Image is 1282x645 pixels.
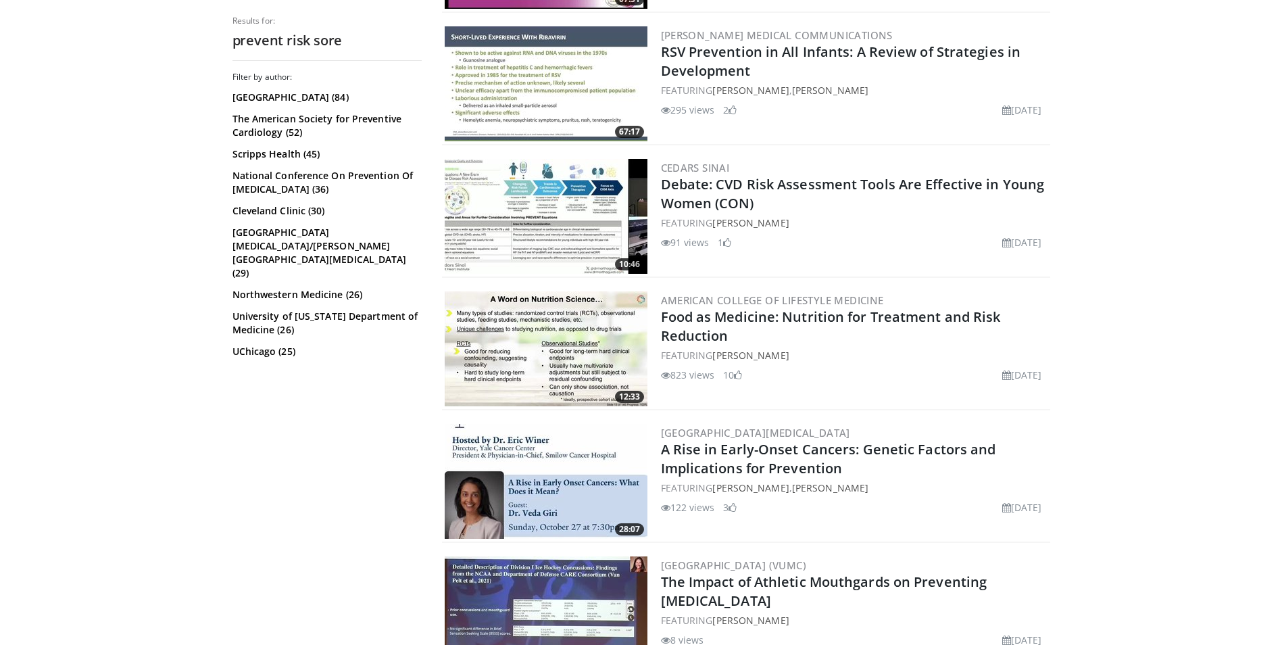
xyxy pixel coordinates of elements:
a: National Conference On Prevention Of [MEDICAL_DATA] (36) [232,169,418,196]
a: 10:46 [445,159,647,274]
li: [DATE] [1002,500,1042,515]
a: [GEOGRAPHIC_DATA] (VUMC) [661,558,807,572]
img: 30fa952f-c26a-492e-b13a-81ef903bcf5b.300x170_q85_crop-smart_upscale.jpg [445,26,647,141]
a: [PERSON_NAME] [712,349,789,362]
a: Cleveland Clinic (30) [232,204,418,218]
li: 1 [718,235,731,249]
span: 12:33 [615,391,644,403]
div: FEATURING [661,216,1047,230]
img: 21152665-e8d2-4f20-a785-88e1dde19779.300x170_q85_crop-smart_upscale.jpg [445,159,647,274]
span: 10:46 [615,258,644,270]
span: 67:17 [615,126,644,138]
div: FEATURING [661,348,1047,362]
h3: Filter by author: [232,72,422,82]
a: [PERSON_NAME] [792,84,868,97]
a: RSV Prevention in All Infants: A Review of Strategies in Development [661,43,1021,80]
li: [DATE] [1002,103,1042,117]
a: University of [US_STATE] Department of Medicine (26) [232,310,418,337]
a: [PERSON_NAME] Medical Communications [661,28,893,42]
a: 28:07 [445,424,647,539]
span: 28:07 [615,523,644,535]
li: 2 [723,103,737,117]
a: UChicago (25) [232,345,418,358]
a: [PERSON_NAME] [712,84,789,97]
a: [GEOGRAPHIC_DATA] (84) [232,91,418,104]
a: [PERSON_NAME] [712,614,789,627]
li: 3 [723,500,737,515]
li: 823 views [661,368,715,382]
a: [GEOGRAPHIC_DATA][MEDICAL_DATA]/[PERSON_NAME][GEOGRAPHIC_DATA][MEDICAL_DATA] (29) [232,226,418,280]
a: 12:33 [445,291,647,406]
a: The Impact of Athletic Mouthgards on Preventing [MEDICAL_DATA] [661,573,987,610]
a: American College of Lifestyle Medicine [661,293,884,307]
a: [GEOGRAPHIC_DATA][MEDICAL_DATA] [661,426,850,439]
a: The American Society for Preventive Cardiology (52) [232,112,418,139]
div: FEATURING , [661,83,1047,97]
li: [DATE] [1002,235,1042,249]
a: Debate: CVD Risk Assessment Tools Are Effective in Young Women (CON) [661,175,1045,212]
a: [PERSON_NAME] [712,481,789,494]
div: FEATURING [661,613,1047,627]
a: Cedars Sinai [661,161,730,174]
a: [PERSON_NAME] [792,481,868,494]
a: [PERSON_NAME] [712,216,789,229]
img: d9d67ace-e0a5-47c7-aba7-1af93846baa5.300x170_q85_crop-smart_upscale.jpg [445,291,647,406]
div: FEATURING , [661,481,1047,495]
li: 91 views [661,235,710,249]
a: A Rise in Early-Onset Cancers: Genetic Factors and Implications for Prevention [661,440,996,477]
li: 295 views [661,103,715,117]
li: 10 [723,368,742,382]
li: 122 views [661,500,715,515]
img: 5b5c0e25-a805-492e-b38b-2b836d9824a7.300x170_q85_crop-smart_upscale.jpg [445,424,647,539]
a: Northwestern Medicine (26) [232,288,418,302]
li: [DATE] [1002,368,1042,382]
p: Results for: [232,16,422,26]
a: Scripps Health (45) [232,147,418,161]
a: 67:17 [445,26,647,141]
a: Food as Medicine: Nutrition for Treatment and Risk Reduction [661,308,1001,345]
h2: prevent risk sore [232,32,422,49]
